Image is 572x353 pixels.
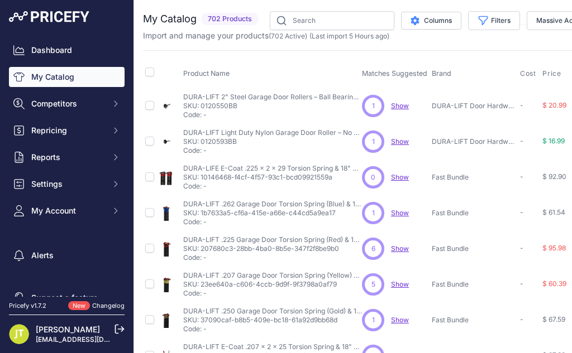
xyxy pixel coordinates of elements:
[520,315,523,323] span: -
[183,69,230,78] span: Product Name
[391,101,409,110] a: Show
[9,301,46,311] div: Pricefy v1.7.2
[183,128,362,137] p: DURA-LIFT Light Duty Nylon Garage Door Roller – No Bearing, Plated Stem - 0120593BB
[391,173,409,181] a: Show
[520,101,523,109] span: -
[542,244,566,252] span: $ 95.98
[432,69,451,78] span: Brand
[391,244,409,253] a: Show
[9,201,125,221] button: My Account
[183,182,362,191] p: Code: -
[92,302,125,310] a: Changelog
[183,209,362,217] p: SKU: 1b7633a5-cf6a-415e-a66e-c44cd5a9ea17
[520,279,523,288] span: -
[183,307,362,316] p: DURA-LIFT .250 Garage Door Torsion Spring (Gold) & 18" Winding Rods
[432,101,516,110] p: DURA-LIFT Door Hardware
[183,271,362,280] p: DURA-LIFT .207 Garage Door Torsion Spring (Yellow) & 18" Winding Rods
[362,69,427,78] span: Matches Suggested
[183,342,362,351] p: DURA-LIFT E-Coat .207 x 2 x 25 Torsion Spring & 18" Winding Rods
[520,208,523,216] span: -
[542,137,565,145] span: $ 16.99
[68,301,90,311] span: New
[372,101,375,111] span: 1
[432,137,516,146] p: DURA-LIFT Door Hardware
[391,280,409,288] a: Show
[183,146,362,155] p: Code: -
[9,94,125,114] button: Competitors
[520,244,523,252] span: -
[201,13,259,26] span: 702 Products
[31,178,104,190] span: Settings
[183,316,362,325] p: SKU: 37090caf-b8b5-409e-bc18-61a92d9bb68d
[9,120,125,141] button: Repricing
[371,279,375,289] span: 5
[542,315,565,323] span: $ 67.59
[31,152,104,163] span: Reports
[183,164,362,173] p: DURA-LIFE E-Coat .225 x 2 x 29 Torsion Spring & 18" Winding Rods
[9,40,125,60] a: Dashboard
[542,279,566,288] span: $ 60.39
[183,235,362,244] p: DURA-LIFT .225 Garage Door Torsion Spring (Red) & 18" Winding Rods
[271,32,305,40] a: 702 Active
[372,137,375,147] span: 1
[391,316,409,324] a: Show
[183,110,362,119] p: Code: -
[9,245,125,265] a: Alerts
[31,125,104,136] span: Repricing
[183,101,362,110] p: SKU: 0120550BB
[9,147,125,167] button: Reports
[36,335,152,344] a: [EMAIL_ADDRESS][DOMAIN_NAME]
[520,137,523,145] span: -
[542,69,561,78] span: Price
[9,174,125,194] button: Settings
[143,11,197,27] h2: My Catalog
[432,209,516,217] p: Fast Bundle
[468,11,520,30] button: Filters
[143,30,389,41] p: Import and manage your products
[401,12,461,30] button: Columns
[183,93,362,101] p: DURA-LIFT 2" Steel Garage Door Rollers – Ball Bearing, 4" Stem -0120550BB
[372,208,375,218] span: 1
[9,67,125,87] a: My Catalog
[371,244,375,254] span: 6
[183,253,362,262] p: Code: -
[270,11,394,30] input: Search
[542,208,565,216] span: $ 61.54
[371,172,375,182] span: 0
[520,69,538,78] button: Cost
[542,69,563,78] button: Price
[520,69,536,78] span: Cost
[183,280,362,289] p: SKU: 23ee640a-c606-4ccb-9d9f-9f3798a0af79
[183,217,362,226] p: Code: -
[372,315,375,325] span: 1
[183,200,362,209] p: DURA-LIFT .262 Garage Door Torsion Spring (Blue) & 18' Winding Rods
[391,209,409,217] a: Show
[432,280,516,289] p: Fast Bundle
[183,244,362,253] p: SKU: 207680c3-28bb-4ba0-8b5e-347f2f8be9b0
[31,205,104,216] span: My Account
[9,40,125,308] nav: Sidebar
[36,325,100,334] a: [PERSON_NAME]
[542,172,566,181] span: $ 92.90
[520,172,523,181] span: -
[31,98,104,109] span: Competitors
[432,316,516,325] p: Fast Bundle
[183,325,362,333] p: Code: -
[542,101,566,109] span: $ 20.99
[309,32,389,40] span: (Last import 5 Hours ago)
[432,173,516,182] p: Fast Bundle
[183,173,362,182] p: SKU: 10146468-f4cf-4f57-93c1-bcd09921559a
[183,137,362,146] p: SKU: 0120593BB
[9,288,125,308] a: Suggest a feature
[269,32,307,40] span: ( )
[432,244,516,253] p: Fast Bundle
[9,11,89,22] img: Pricefy Logo
[391,137,409,146] a: Show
